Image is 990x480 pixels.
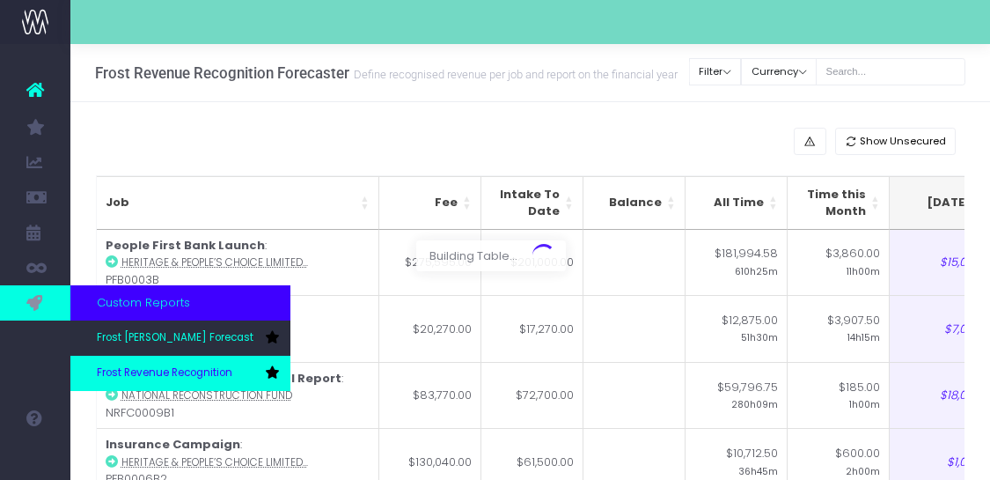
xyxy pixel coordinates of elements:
[416,240,531,272] span: Building Table...
[22,445,48,471] img: images/default_profile_image.png
[97,366,232,381] span: Frost Revenue Recognition
[97,294,190,312] span: Custom Reports
[97,330,253,346] span: Frost [PERSON_NAME] Forecast
[70,321,290,356] a: Frost [PERSON_NAME] Forecast
[70,356,290,391] a: Frost Revenue Recognition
